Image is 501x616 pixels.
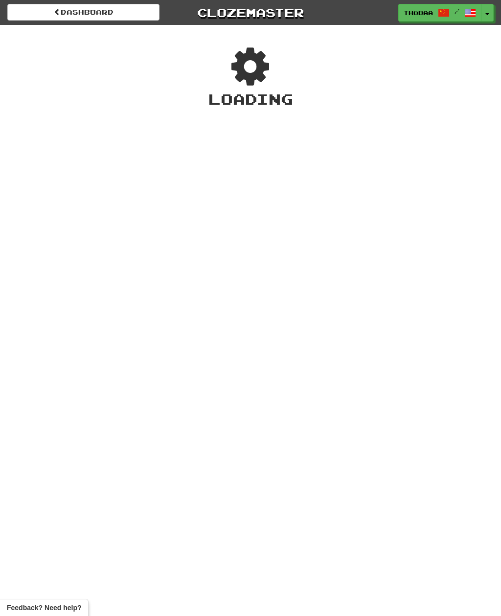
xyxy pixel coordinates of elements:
[455,8,459,15] span: /
[7,4,159,21] a: Dashboard
[7,603,81,613] span: Open feedback widget
[174,4,326,21] a: Clozemaster
[398,4,481,22] a: thobaa /
[404,8,433,17] span: thobaa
